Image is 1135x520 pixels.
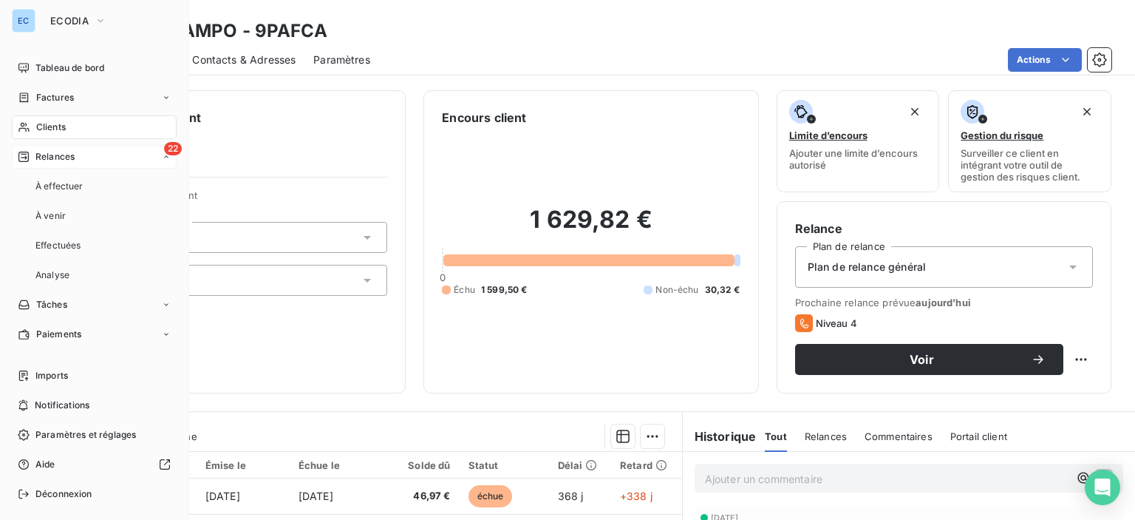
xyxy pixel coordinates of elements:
[130,18,327,44] h3: PAF CAMPO - 9PAFCA
[816,317,857,329] span: Niveau 4
[795,344,1063,375] button: Voir
[795,220,1093,237] h6: Relance
[164,142,182,155] span: 22
[36,91,74,104] span: Factures
[950,430,1007,442] span: Portail client
[35,209,66,223] span: À venir
[865,430,933,442] span: Commentaires
[299,459,376,471] div: Échue le
[705,283,740,297] span: 30,32 €
[313,53,370,67] span: Paramètres
[808,260,926,274] span: Plan de relance général
[442,205,740,249] h2: 1 629,82 €
[35,269,69,282] span: Analyse
[948,90,1111,192] button: Gestion du risqueSurveiller ce client en intégrant votre outil de gestion des risques client.
[683,428,757,445] h6: Historique
[789,147,927,171] span: Ajouter une limite d’encours autorisé
[35,61,104,75] span: Tableau de bord
[36,298,67,311] span: Tâches
[36,328,81,341] span: Paiements
[916,297,971,308] span: aujourd’hui
[35,239,81,252] span: Effectuées
[35,180,83,193] span: À effectuer
[299,490,333,502] span: [DATE]
[620,490,652,502] span: +338 j
[119,189,387,210] span: Propriétés Client
[558,459,603,471] div: Délai
[50,15,89,27] span: ECODIA
[1008,48,1082,72] button: Actions
[35,399,89,412] span: Notifications
[789,129,868,141] span: Limite d’encours
[481,283,528,297] span: 1 599,50 €
[777,90,940,192] button: Limite d’encoursAjouter une limite d’encours autorisé
[1085,470,1120,505] div: Open Intercom Messenger
[35,150,75,163] span: Relances
[35,458,55,471] span: Aide
[468,485,513,507] span: échue
[961,129,1043,141] span: Gestion du risque
[12,9,35,33] div: EC
[795,297,1093,308] span: Prochaine relance prévue
[558,490,584,502] span: 368 j
[468,459,540,471] div: Statut
[442,109,526,126] h6: Encours client
[440,271,446,283] span: 0
[35,428,136,442] span: Paramètres et réglages
[620,459,673,471] div: Retard
[813,354,1031,365] span: Voir
[765,430,787,442] span: Tout
[454,283,475,297] span: Échu
[12,453,177,476] a: Aide
[35,487,92,501] span: Déconnexion
[35,369,68,382] span: Imports
[89,109,387,126] h6: Informations client
[805,430,847,442] span: Relances
[394,489,451,504] span: 46,97 €
[205,459,281,471] div: Émise le
[36,121,66,134] span: Clients
[192,53,296,67] span: Contacts & Adresses
[961,147,1099,183] span: Surveiller ce client en intégrant votre outil de gestion des risques client.
[394,459,451,471] div: Solde dû
[655,283,698,297] span: Non-échu
[205,490,240,502] span: [DATE]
